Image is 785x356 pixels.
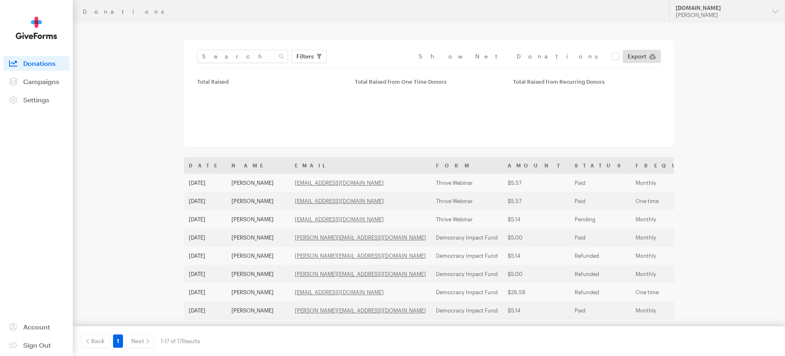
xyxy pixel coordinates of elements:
td: Democracy Impact Fund [431,301,503,320]
td: $5.14 [503,247,570,265]
th: Form [431,157,503,174]
a: Sign Out [3,338,70,353]
div: [PERSON_NAME] [676,12,766,19]
a: [EMAIL_ADDRESS][DOMAIN_NAME] [295,216,384,223]
span: Filters [296,51,314,61]
a: Account [3,320,70,334]
a: Campaigns [3,74,70,89]
td: [DATE] [184,265,226,283]
a: [EMAIL_ADDRESS][DOMAIN_NAME] [295,198,384,204]
td: Democracy Impact Fund [431,320,503,338]
td: [DATE] [184,247,226,265]
th: Status [570,157,631,174]
td: $5.00 [503,265,570,283]
td: [DATE] [184,174,226,192]
a: [EMAIL_ADDRESS][DOMAIN_NAME] [295,289,384,295]
a: [PERSON_NAME][EMAIL_ADDRESS][DOMAIN_NAME] [295,252,426,259]
td: Democracy Impact Fund [431,228,503,247]
td: [PERSON_NAME] [226,174,290,192]
th: Email [290,157,431,174]
a: Export [623,50,661,63]
th: Amount [503,157,570,174]
a: [PERSON_NAME][EMAIL_ADDRESS][DOMAIN_NAME] [295,234,426,241]
td: Paid [570,174,631,192]
td: [PERSON_NAME] [226,265,290,283]
td: Monthly [631,174,725,192]
td: Refunded [570,247,631,265]
a: [PERSON_NAME][EMAIL_ADDRESS][DOMAIN_NAME] [295,307,426,314]
th: Date [184,157,226,174]
td: Monthly [631,247,725,265]
div: Total Raised from One Time Donors [355,78,503,85]
span: Export [628,51,646,61]
td: Democracy Impact Fund [431,247,503,265]
td: Refunded [570,265,631,283]
td: $5.14 [503,210,570,228]
a: [EMAIL_ADDRESS][DOMAIN_NAME] [295,325,384,332]
td: [PERSON_NAME] [226,301,290,320]
td: Paid [570,192,631,210]
td: $5.57 [503,192,570,210]
span: Account [23,323,50,331]
td: [DATE] [184,301,226,320]
td: [DATE] [184,283,226,301]
img: GiveForms [16,17,57,39]
td: Paid [570,320,631,338]
td: Paid [570,301,631,320]
td: $5.57 [503,174,570,192]
td: One time [631,320,725,338]
td: Democracy Impact Fund [431,265,503,283]
td: One time [631,192,725,210]
td: One time [631,283,725,301]
span: Settings [23,96,49,104]
td: Pending [570,210,631,228]
td: [PERSON_NAME] [226,228,290,247]
td: $5.00 [503,228,570,247]
td: Refunded [570,283,631,301]
div: Total Raised from Recurring Donors [513,78,661,85]
td: Thrive Webinar [431,210,503,228]
div: Total Raised [197,78,345,85]
td: Paid [570,228,631,247]
button: Filters [291,50,327,63]
td: [PERSON_NAME] [226,320,290,338]
a: [EMAIL_ADDRESS][DOMAIN_NAME] [295,179,384,186]
td: [DATE] [184,320,226,338]
td: Monthly [631,301,725,320]
td: [PERSON_NAME] [226,283,290,301]
div: 1-17 of 17 [161,334,200,348]
td: [PERSON_NAME] [226,247,290,265]
span: Results [182,338,200,344]
div: [DOMAIN_NAME] [676,5,766,12]
td: $10.82 [503,320,570,338]
td: $26.58 [503,283,570,301]
td: [DATE] [184,210,226,228]
td: Monthly [631,265,725,283]
td: [PERSON_NAME] [226,210,290,228]
span: Campaigns [23,77,59,85]
td: [DATE] [184,228,226,247]
th: Frequency [631,157,725,174]
td: [DATE] [184,192,226,210]
span: Sign Out [23,341,51,349]
td: Monthly [631,210,725,228]
th: Name [226,157,290,174]
td: Monthly [631,228,725,247]
input: Search Name & Email [197,50,288,63]
td: Democracy Impact Fund [431,283,503,301]
td: [PERSON_NAME] [226,192,290,210]
td: Thrive Webinar [431,192,503,210]
td: $5.14 [503,301,570,320]
a: Donations [3,56,70,71]
td: Thrive Webinar [431,174,503,192]
a: [PERSON_NAME][EMAIL_ADDRESS][DOMAIN_NAME] [295,271,426,277]
span: Donations [23,59,55,67]
a: Settings [3,92,70,107]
